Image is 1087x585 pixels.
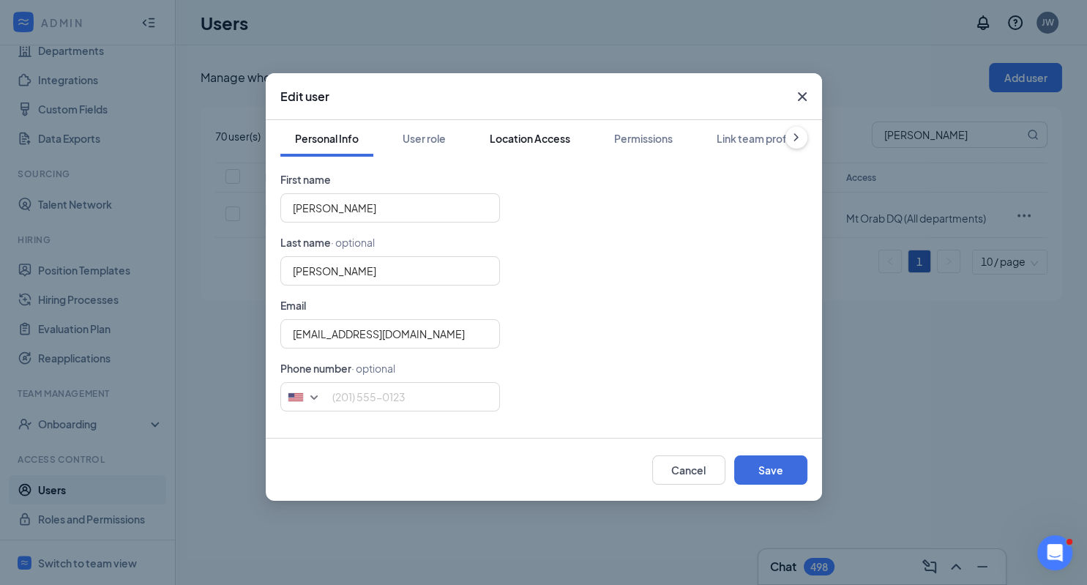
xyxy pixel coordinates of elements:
button: Cancel [652,455,725,485]
div: Personal Info [295,131,359,146]
div: User role [403,131,446,146]
div: United States: +1 [281,383,329,411]
div: Location Access [490,131,570,146]
button: Save [734,455,807,485]
span: Phone number [280,362,351,375]
input: (201) 555-0123 [280,382,500,411]
span: First name [280,173,331,186]
svg: Cross [793,88,811,105]
span: Email [280,299,306,312]
h3: Edit user [280,89,329,105]
span: · optional [331,236,375,249]
span: Last name [280,236,331,249]
button: Close [782,73,822,120]
svg: ChevronRight [789,130,804,145]
iframe: Intercom live chat [1037,535,1072,570]
button: ChevronRight [785,127,807,149]
span: · optional [351,362,395,375]
div: Permissions [614,131,673,146]
div: Link team profile [717,131,798,146]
